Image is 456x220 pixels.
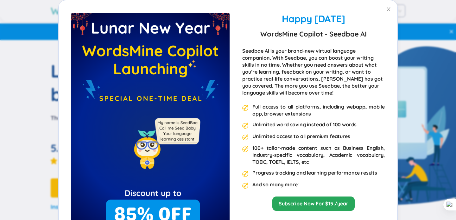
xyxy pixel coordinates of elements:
div: Unlimited access to all premium features [252,133,350,141]
div: Progress tracking and learning performance results [252,169,377,177]
img: premium [242,123,249,129]
img: premium [242,171,249,177]
div: 100+ tailor-made content such as Business English, Industry-specific vocabulary, Academic vocabul... [252,144,385,165]
span: close [386,7,391,12]
div: And so many more! [252,181,299,189]
span: Happy [DATE] [282,13,345,25]
img: premium [242,146,249,152]
strong: WordsMine Copilot - Seedbae AI [260,28,366,40]
div: Full access to all platforms, including webapp, mobile app, browser extensions [252,103,385,117]
div: Unlimited word saving instead of 100 words [252,121,357,129]
a: Subscribe Now For $15 /year [279,200,348,207]
img: premium [242,134,249,141]
img: premium [242,105,249,111]
img: premium [242,183,249,189]
button: Subscribe Now For $15 /year [272,197,355,211]
button: Close [380,0,397,18]
div: Seedbae AI is your brand-new virtual language companion. With Seedbae, you can boost your writing... [242,47,385,96]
